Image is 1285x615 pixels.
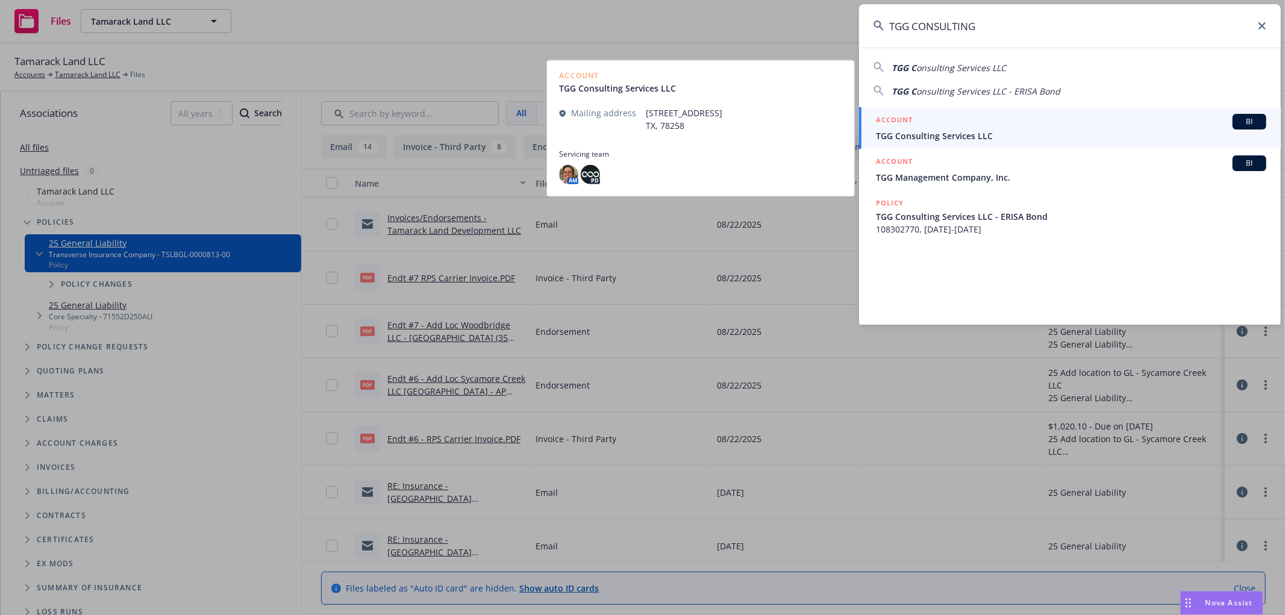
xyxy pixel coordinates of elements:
span: Nova Assist [1205,598,1253,608]
h5: POLICY [876,197,904,209]
span: BI [1237,158,1262,169]
span: TGG Consulting Services LLC - ERISA Bond [876,210,1266,223]
span: BI [1237,116,1262,127]
button: Nova Assist [1180,591,1263,615]
span: TGG Management Company, Inc. [876,171,1266,184]
h5: ACCOUNT [876,114,913,128]
span: onsulting Services LLC - ERISA Bond [916,86,1060,97]
span: TGG C [892,62,916,73]
input: Search... [859,4,1281,48]
a: POLICYTGG Consulting Services LLC - ERISA Bond108302770, [DATE]-[DATE] [859,190,1281,242]
div: Drag to move [1181,592,1196,614]
h5: ACCOUNT [876,155,913,170]
a: ACCOUNTBITGG Consulting Services LLC [859,107,1281,149]
span: onsulting Services LLC [916,62,1006,73]
span: TGG C [892,86,916,97]
a: ACCOUNTBITGG Management Company, Inc. [859,149,1281,190]
span: TGG Consulting Services LLC [876,130,1266,142]
span: 108302770, [DATE]-[DATE] [876,223,1266,236]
